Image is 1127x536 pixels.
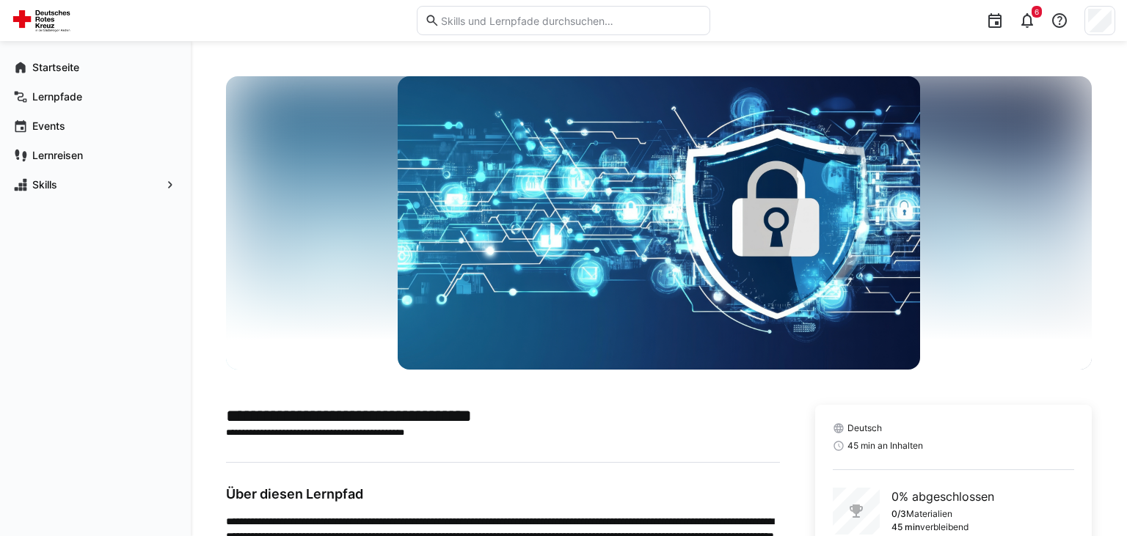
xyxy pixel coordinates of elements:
p: 0/3 [891,508,906,520]
span: 45 min an Inhalten [847,440,923,452]
p: Materialien [906,508,952,520]
span: Deutsch [847,422,882,434]
span: 6 [1035,7,1039,16]
input: Skills und Lernpfade durchsuchen… [440,14,702,27]
p: 0% abgeschlossen [891,488,994,505]
h3: Über diesen Lernpfad [226,486,780,502]
p: 45 min [891,521,920,533]
p: verbleibend [920,521,969,533]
